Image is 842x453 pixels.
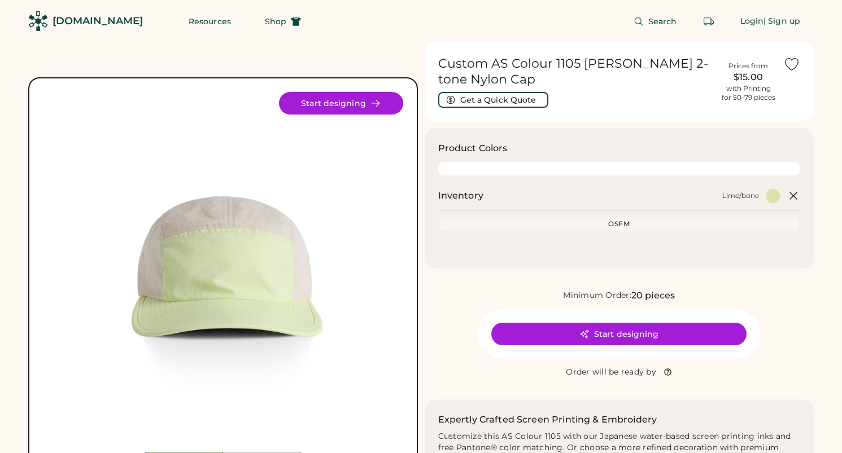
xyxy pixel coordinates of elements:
[438,92,548,108] button: Get a Quick Quote
[720,71,776,84] div: $15.00
[740,16,764,27] div: Login
[620,10,691,33] button: Search
[438,56,714,87] h1: Custom AS Colour 1105 [PERSON_NAME] 2-tone Nylon Cap
[265,17,286,25] span: Shop
[53,14,143,28] div: [DOMAIN_NAME]
[648,17,677,25] span: Search
[722,191,759,200] div: Lime/bone
[631,289,675,302] div: 20 pieces
[438,189,483,203] h2: Inventory
[279,92,403,115] button: Start designing
[566,367,656,378] div: Order will be ready by
[491,323,747,345] button: Start designing
[28,11,48,31] img: Rendered Logo - Screens
[438,142,508,155] h3: Product Colors
[175,10,245,33] button: Resources
[697,10,720,33] button: Retrieve an order
[438,413,657,426] h2: Expertly Crafted Screen Printing & Embroidery
[251,10,315,33] button: Shop
[43,92,403,452] img: 1105 - Lime/bone Front Image
[728,61,768,71] div: Prices from
[443,219,796,228] div: OSFM
[563,290,631,301] div: Minimum Order:
[764,16,800,27] div: | Sign up
[722,84,775,102] div: with Printing for 50-79 pieces
[43,92,403,452] div: 1105 Style Image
